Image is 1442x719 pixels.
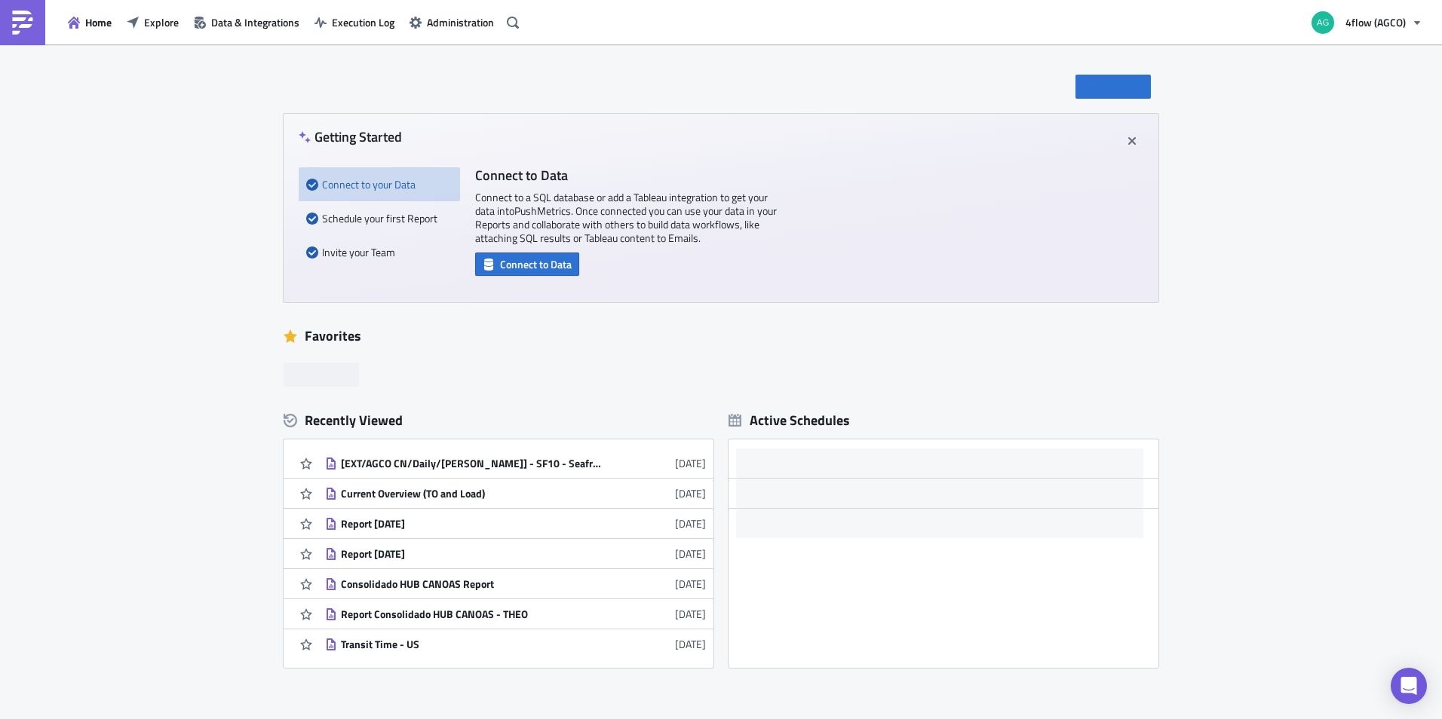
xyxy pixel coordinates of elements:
[341,547,605,561] div: Report [DATE]
[729,412,850,429] div: Active Schedules
[675,606,706,622] time: 2025-08-12T11:31:37Z
[306,167,453,201] div: Connect to your Data
[299,129,402,145] h4: Getting Started
[325,479,706,508] a: Current Overview (TO and Load)[DATE]
[332,14,394,30] span: Execution Log
[284,325,1158,347] div: Favorites
[475,191,777,245] p: Connect to a SQL database or add a Tableau integration to get your data into PushMetrics . Once c...
[325,599,706,629] a: Report Consolidado HUB CANOAS - THEO[DATE]
[211,14,299,30] span: Data & Integrations
[341,487,605,500] div: Current Overview (TO and Load)
[325,569,706,598] a: Consolidado HUB CANOAS Report[DATE]
[85,14,112,30] span: Home
[675,576,706,592] time: 2025-08-12T17:58:36Z
[675,636,706,652] time: 2025-08-08T18:38:44Z
[284,409,713,432] div: Recently Viewed
[325,629,706,659] a: Transit Time - US[DATE]
[341,607,605,621] div: Report Consolidado HUB CANOAS - THEO
[144,14,179,30] span: Explore
[500,256,572,272] span: Connect to Data
[675,455,706,471] time: 2025-08-18T05:50:48Z
[675,546,706,561] time: 2025-08-13T13:54:35Z
[1391,668,1427,704] div: Open Intercom Messenger
[186,11,307,34] button: Data & Integrations
[341,638,605,651] div: Transit Time - US
[119,11,186,34] button: Explore
[307,11,402,34] button: Execution Log
[60,11,119,34] button: Home
[306,201,453,235] div: Schedule your first Report
[341,457,605,470] div: [EXT/AGCO CN/Daily/[PERSON_NAME]] - SF10 - Seafreight Article Tracking Report
[402,11,502,34] button: Administration
[1302,6,1431,39] button: 4flow (AGCO)
[1345,14,1406,30] span: 4flow (AGCO)
[475,255,579,271] a: Connect to Data
[675,485,706,501] time: 2025-08-13T19:47:33Z
[427,14,494,30] span: Administration
[306,235,453,269] div: Invite your Team
[1310,10,1336,35] img: Avatar
[341,577,605,591] div: Consolidado HUB CANOAS Report
[675,516,706,531] time: 2025-08-13T14:49:17Z
[11,11,35,35] img: PushMetrics
[325,448,706,478] a: [EXT/AGCO CN/Daily/[PERSON_NAME]] - SF10 - Seafreight Article Tracking Report[DATE]
[475,167,777,183] h4: Connect to Data
[325,509,706,538] a: Report [DATE][DATE]
[475,252,579,276] button: Connect to Data
[341,517,605,531] div: Report [DATE]
[325,539,706,568] a: Report [DATE][DATE]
